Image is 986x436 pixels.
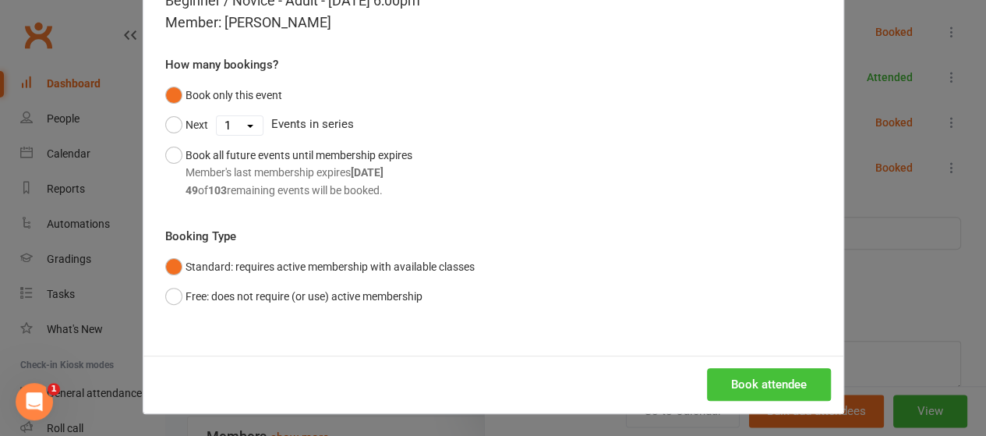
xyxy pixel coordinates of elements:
[165,80,282,110] button: Book only this event
[186,164,412,181] div: Member's last membership expires
[707,368,831,401] button: Book attendee
[165,252,475,282] button: Standard: requires active membership with available classes
[165,110,208,140] button: Next
[186,182,412,199] div: of remaining events will be booked.
[165,110,822,140] div: Events in series
[165,140,412,205] button: Book all future events until membership expiresMember's last membership expires[DATE]49of103remai...
[48,383,60,395] span: 1
[16,383,53,420] iframe: Intercom live chat
[165,55,278,74] label: How many bookings?
[186,184,198,197] strong: 49
[165,282,422,311] button: Free: does not require (or use) active membership
[351,166,383,179] strong: [DATE]
[208,184,227,197] strong: 103
[165,227,236,246] label: Booking Type
[186,147,412,199] div: Book all future events until membership expires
